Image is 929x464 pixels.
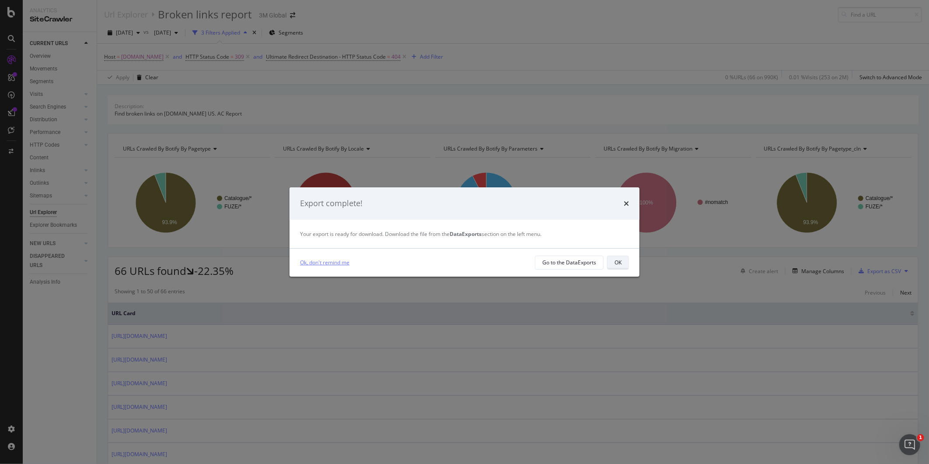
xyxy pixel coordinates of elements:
div: modal [290,187,639,277]
button: OK [607,256,629,270]
div: Export complete! [300,198,363,209]
a: Ok, don't remind me [300,258,349,267]
div: times [624,198,629,209]
button: Go to the DataExports [535,256,604,270]
div: Your export is ready for download. Download the file from the [300,230,629,238]
span: 1 [917,434,924,441]
div: OK [615,259,622,266]
div: Go to the DataExports [542,259,596,266]
strong: DataExports [450,230,482,238]
span: section on the left menu. [450,230,541,238]
iframe: Intercom live chat [899,434,920,455]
